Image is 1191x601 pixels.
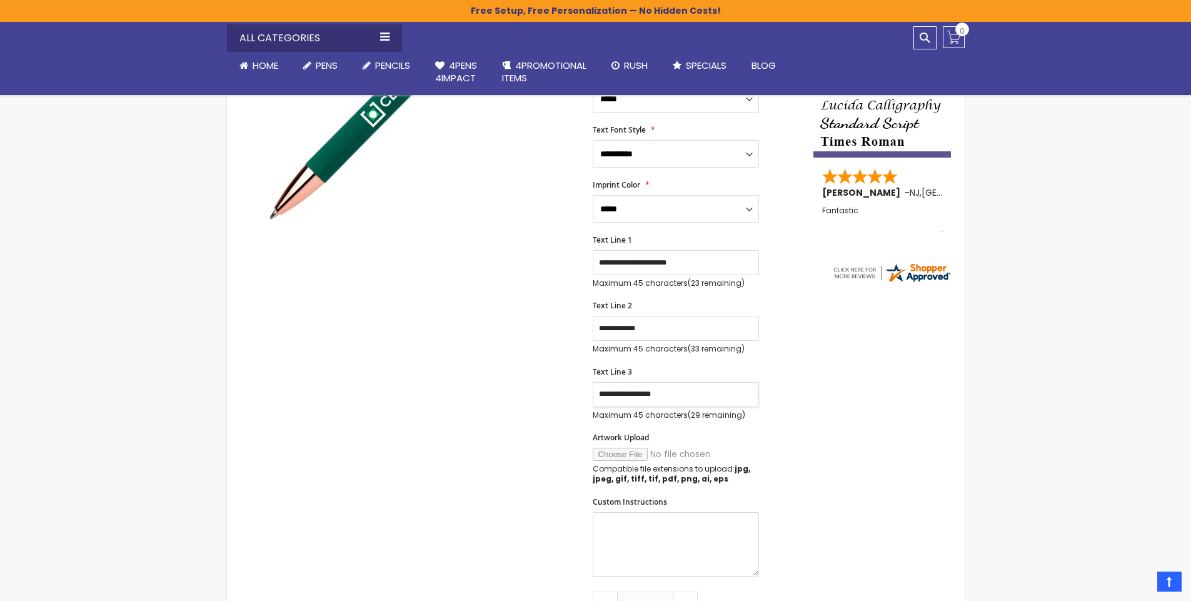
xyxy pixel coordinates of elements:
span: Home [253,59,278,72]
a: Pens [291,52,350,79]
span: [GEOGRAPHIC_DATA] [922,186,1013,199]
span: Text Font Style [593,124,646,135]
a: 4PROMOTIONALITEMS [490,52,599,93]
p: Maximum 45 characters [593,410,759,420]
a: Top [1157,572,1182,592]
div: All Categories [227,24,402,52]
span: (23 remaining) [688,278,745,288]
span: Rush [624,59,648,72]
span: 4Pens 4impact [435,59,477,84]
a: Rush [599,52,660,79]
span: 4PROMOTIONAL ITEMS [502,59,586,84]
span: (33 remaining) [688,343,745,354]
span: Pens [316,59,338,72]
span: Text Line 1 [593,235,632,245]
div: Fantastic [822,206,943,233]
img: 4pens.com widget logo [832,261,952,284]
span: Text Line 3 [593,366,632,377]
img: font-personalization-examples [813,37,951,158]
a: 4pens.com certificate URL [832,276,952,286]
span: Pencils [375,59,410,72]
a: 4Pens4impact [423,52,490,93]
span: Specials [686,59,726,72]
a: Pencils [350,52,423,79]
span: Text Line 2 [593,300,632,311]
span: Artwork Upload [593,432,649,443]
span: - , [905,186,1013,199]
a: 0 Loading... [943,26,965,48]
p: Compatible file extensions to upload: [593,464,759,484]
p: Maximum 45 characters [593,344,759,354]
span: Blog [751,59,776,72]
strong: jpg, jpeg, gif, tiff, tif, pdf, png, ai, eps [593,463,750,484]
a: Home [227,52,291,79]
span: [PERSON_NAME] [822,186,905,199]
span: Imprint Color [593,179,640,190]
span: Custom Instructions [593,497,667,507]
span: (29 remaining) [688,410,745,420]
a: Blog [739,52,788,79]
p: Maximum 45 characters [593,278,759,288]
a: Specials [660,52,739,79]
span: NJ [910,186,920,199]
